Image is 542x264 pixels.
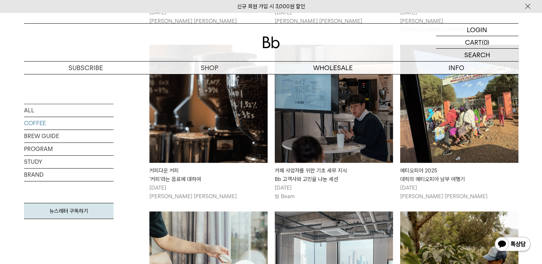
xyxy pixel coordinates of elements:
[149,166,268,184] div: 커피다운 커피 '커피'라는 음료에 대하여
[467,24,487,36] p: LOGIN
[24,117,114,129] a: COFFEE
[275,45,393,201] a: 카페 사업자를 위한 기초 세무 지식Bb 고객사와 고민을 나눈 세션 카페 사업자를 위한 기초 세무 지식Bb 고객사와 고민을 나눈 세션 [DATE]빔 Beam
[149,45,268,163] img: 커피다운 커피'커피'라는 음료에 대하여
[482,36,489,48] p: (0)
[436,24,518,36] a: LOGIN
[494,236,531,253] img: 카카오톡 채널 1:1 채팅 버튼
[24,62,148,74] a: SUBSCRIBE
[400,184,518,201] p: [DATE] [PERSON_NAME] [PERSON_NAME]
[263,36,280,48] img: 로고
[275,184,393,201] p: [DATE] 빔 Beam
[148,62,271,74] a: SHOP
[24,104,114,117] a: ALL
[465,36,482,48] p: CART
[271,62,395,74] p: WHOLESALE
[275,45,393,163] img: 카페 사업자를 위한 기초 세무 지식Bb 고객사와 고민을 나눈 세션
[24,130,114,142] a: BREW GUIDE
[275,166,393,184] div: 카페 사업자를 위한 기초 세무 지식 Bb 고객사와 고민을 나눈 세션
[400,45,518,163] img: 에티오피아 2025데릭의 에티오피아 남부 여행기
[237,3,305,10] a: 신규 회원 가입 시 3,000원 할인
[24,203,114,219] a: 뉴스레터 구독하기
[464,49,490,61] p: SEARCH
[149,45,268,201] a: 커피다운 커피'커피'라는 음료에 대하여 커피다운 커피'커피'라는 음료에 대하여 [DATE][PERSON_NAME] [PERSON_NAME]
[24,168,114,181] a: BRAND
[400,166,518,184] div: 에티오피아 2025 데릭의 에티오피아 남부 여행기
[24,143,114,155] a: PROGRAM
[395,62,518,74] p: INFO
[149,184,268,201] p: [DATE] [PERSON_NAME] [PERSON_NAME]
[24,156,114,168] a: STUDY
[400,45,518,201] a: 에티오피아 2025데릭의 에티오피아 남부 여행기 에티오피아 2025데릭의 에티오피아 남부 여행기 [DATE][PERSON_NAME] [PERSON_NAME]
[436,36,518,49] a: CART (0)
